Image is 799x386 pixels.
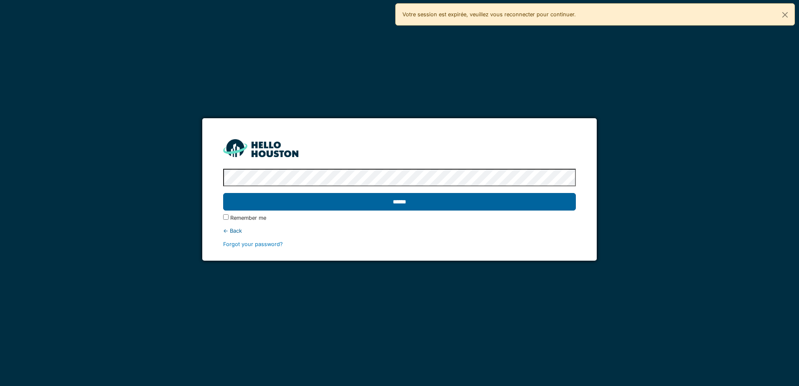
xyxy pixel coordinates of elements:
div: ← Back [223,227,575,235]
label: Remember me [230,214,266,222]
a: Forgot your password? [223,241,283,247]
img: HH_line-BYnF2_Hg.png [223,139,298,157]
div: Votre session est expirée, veuillez vous reconnecter pour continuer. [395,3,795,25]
button: Close [776,4,794,26]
